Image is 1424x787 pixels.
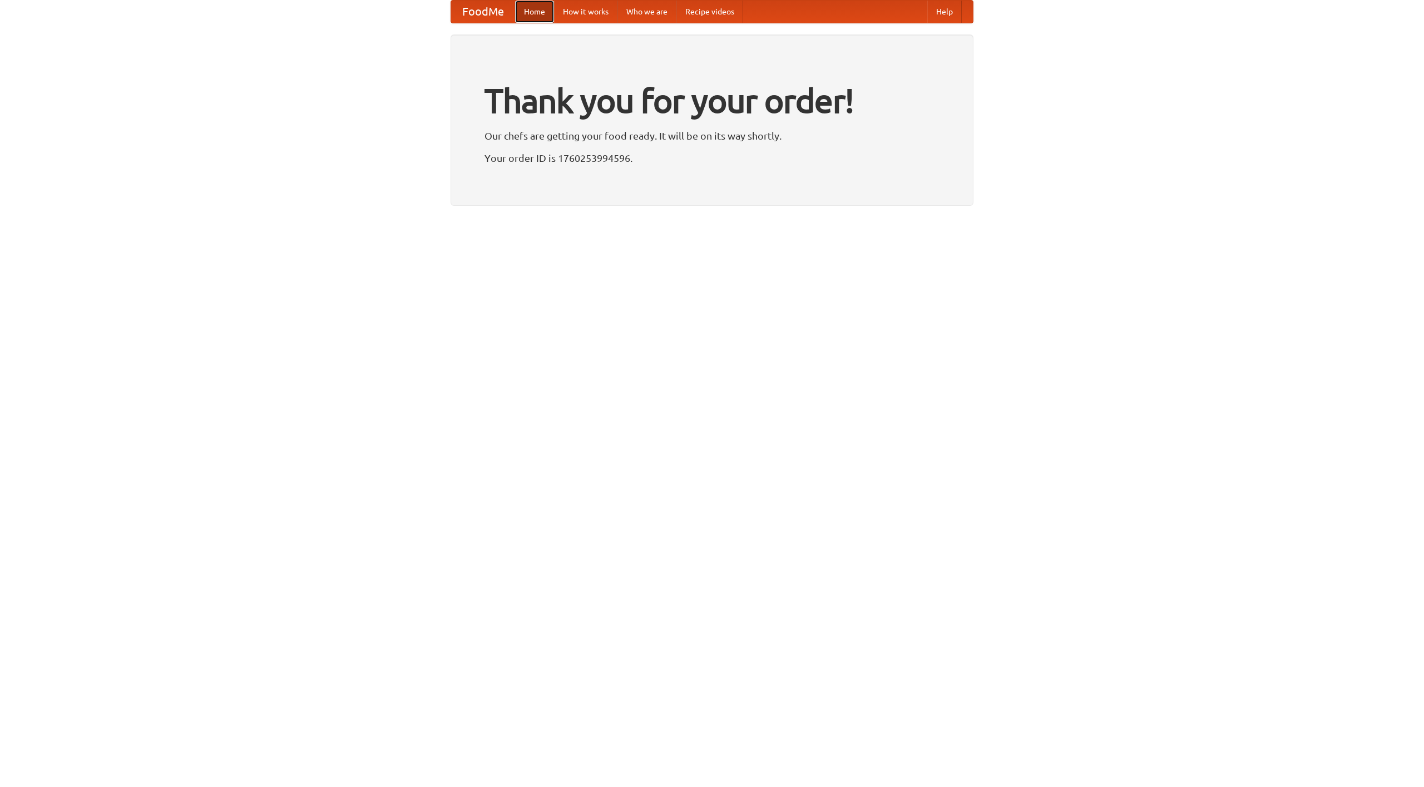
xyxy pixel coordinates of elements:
[617,1,676,23] a: Who we are
[515,1,554,23] a: Home
[676,1,743,23] a: Recipe videos
[484,74,940,127] h1: Thank you for your order!
[484,127,940,144] p: Our chefs are getting your food ready. It will be on its way shortly.
[554,1,617,23] a: How it works
[927,1,962,23] a: Help
[451,1,515,23] a: FoodMe
[484,150,940,166] p: Your order ID is 1760253994596.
